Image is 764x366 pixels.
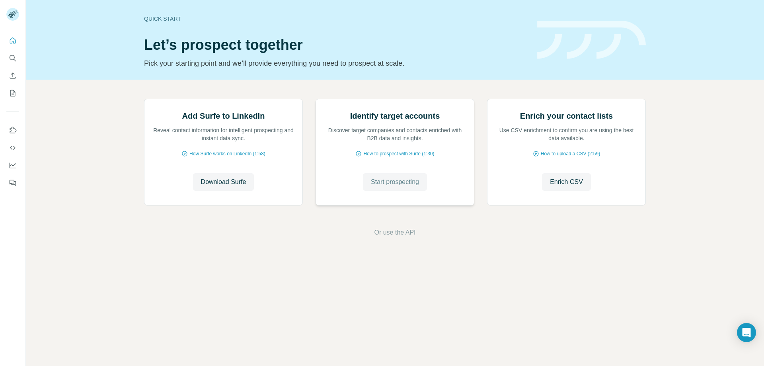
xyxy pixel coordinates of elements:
p: Reveal contact information for intelligent prospecting and instant data sync. [152,126,294,142]
button: Feedback [6,176,19,190]
span: How to prospect with Surfe (1:30) [363,150,434,157]
button: Or use the API [374,228,415,237]
button: Enrich CSV [6,69,19,83]
button: Use Surfe on LinkedIn [6,123,19,137]
img: banner [537,21,646,59]
button: Quick start [6,33,19,48]
span: How to upload a CSV (2:59) [541,150,600,157]
button: Use Surfe API [6,141,19,155]
p: Use CSV enrichment to confirm you are using the best data available. [495,126,637,142]
button: My lists [6,86,19,100]
h2: Identify target accounts [350,110,440,121]
img: Avatar [6,8,19,21]
button: Enrich CSV [542,173,591,191]
button: Start prospecting [363,173,427,191]
p: Pick your starting point and we’ll provide everything you need to prospect at scale. [144,58,528,69]
button: Search [6,51,19,65]
h1: Let’s prospect together [144,37,528,53]
h2: Add Surfe to LinkedIn [182,110,265,121]
h2: Enrich your contact lists [520,110,613,121]
span: How Surfe works on LinkedIn (1:58) [189,150,265,157]
span: Download Surfe [201,177,246,187]
div: Open Intercom Messenger [737,323,756,342]
span: Start prospecting [371,177,419,187]
button: Dashboard [6,158,19,172]
button: Download Surfe [193,173,254,191]
span: Enrich CSV [550,177,583,187]
p: Discover target companies and contacts enriched with B2B data and insights. [324,126,466,142]
div: Quick start [144,15,528,23]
